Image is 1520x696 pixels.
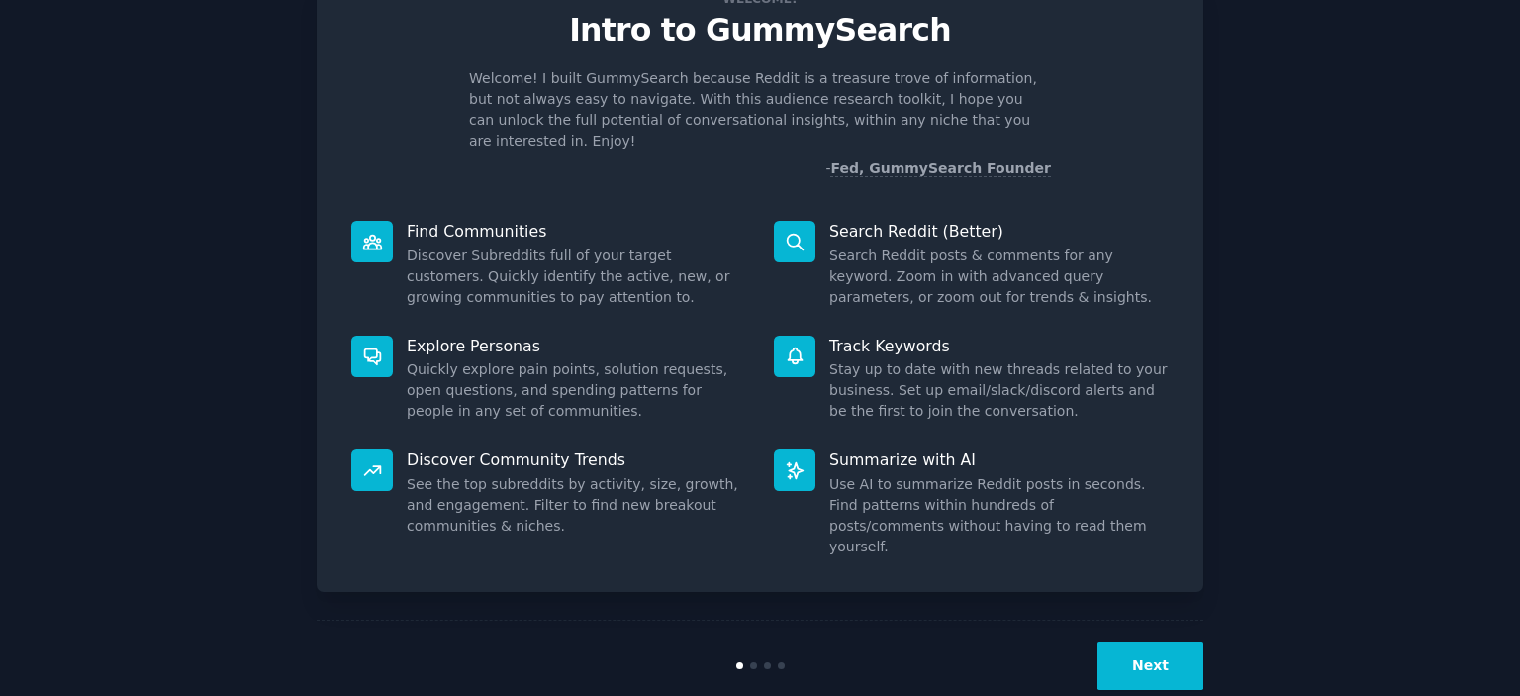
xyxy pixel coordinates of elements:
[829,474,1169,557] dd: Use AI to summarize Reddit posts in seconds. Find patterns within hundreds of posts/comments with...
[407,359,746,422] dd: Quickly explore pain points, solution requests, open questions, and spending patterns for people ...
[825,158,1051,179] div: -
[830,160,1051,177] a: Fed, GummySearch Founder
[469,68,1051,151] p: Welcome! I built GummySearch because Reddit is a treasure trove of information, but not always ea...
[407,336,746,356] p: Explore Personas
[407,449,746,470] p: Discover Community Trends
[829,221,1169,242] p: Search Reddit (Better)
[829,359,1169,422] dd: Stay up to date with new threads related to your business. Set up email/slack/discord alerts and ...
[337,13,1183,48] p: Intro to GummySearch
[829,336,1169,356] p: Track Keywords
[829,449,1169,470] p: Summarize with AI
[407,474,746,537] dd: See the top subreddits by activity, size, growth, and engagement. Filter to find new breakout com...
[407,246,746,308] dd: Discover Subreddits full of your target customers. Quickly identify the active, new, or growing c...
[407,221,746,242] p: Find Communities
[1097,642,1203,690] button: Next
[829,246,1169,308] dd: Search Reddit posts & comments for any keyword. Zoom in with advanced query parameters, or zoom o...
